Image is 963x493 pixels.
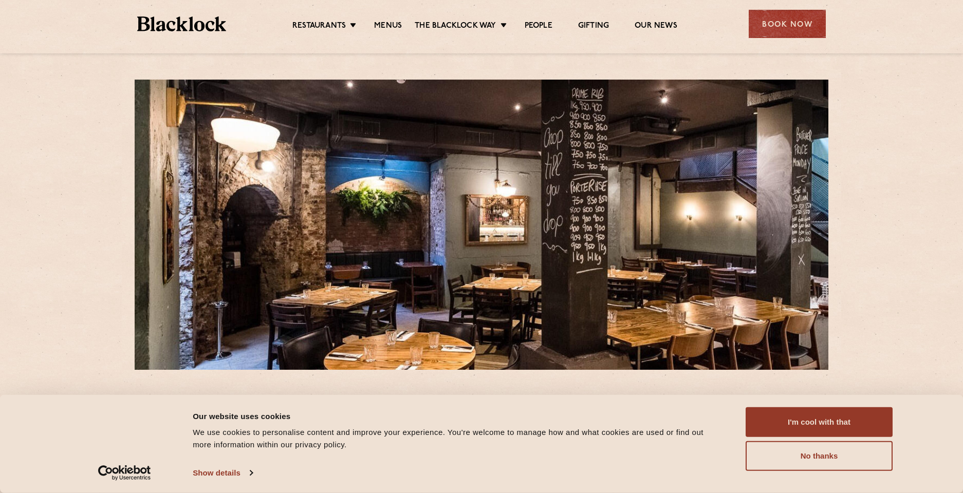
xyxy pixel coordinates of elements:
a: Our News [635,21,677,32]
a: Show details [193,465,252,481]
a: Restaurants [292,21,346,32]
div: Our website uses cookies [193,410,723,422]
a: Menus [374,21,402,32]
img: BL_Textured_Logo-footer-cropped.svg [137,16,226,31]
button: I'm cool with that [746,407,893,437]
a: Gifting [578,21,609,32]
a: People [525,21,552,32]
div: Book Now [749,10,826,38]
div: We use cookies to personalise content and improve your experience. You're welcome to manage how a... [193,426,723,451]
button: No thanks [746,441,893,471]
a: The Blacklock Way [415,21,496,32]
a: Usercentrics Cookiebot - opens in a new window [80,465,170,481]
